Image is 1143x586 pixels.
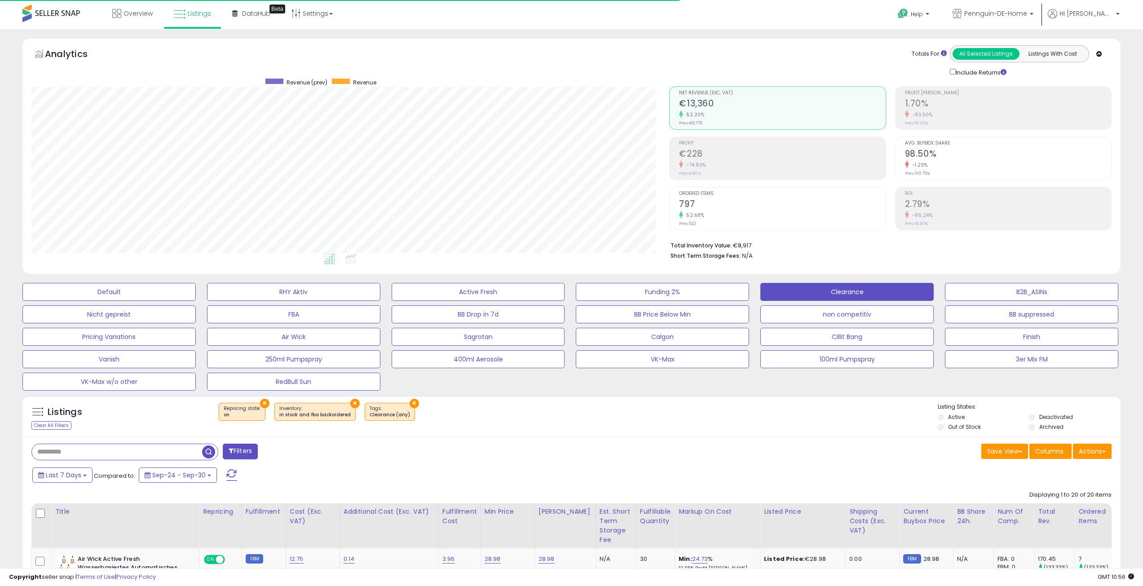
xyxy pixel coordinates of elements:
div: Fulfillment [246,507,282,516]
button: Clearance [760,283,934,301]
span: Listings [188,9,211,18]
button: × [410,399,419,408]
button: VK-Max [576,350,749,368]
div: seller snap | | [9,573,156,582]
div: Additional Cost (Exc. VAT) [344,507,435,516]
h5: Analytics [45,48,105,62]
label: Out of Stock [948,423,981,431]
div: FBA: 0 [997,555,1027,563]
span: N/A [742,251,753,260]
h2: €13,360 [679,98,885,110]
button: Pricing Variations [22,328,196,346]
button: 250ml Pumpspray [207,350,380,368]
a: 28.98 [485,555,501,564]
small: -74.80% [683,162,706,168]
span: ON [205,556,216,564]
div: N/A [957,555,987,563]
span: Overview [124,9,153,18]
span: Help [911,10,923,18]
button: RedBull Sun [207,373,380,391]
div: Current Buybox Price [903,507,949,526]
h2: 1.70% [905,98,1111,110]
li: €8,917 [671,239,1105,250]
button: 100ml Pumpspray [760,350,934,368]
button: Sagrotan [392,328,565,346]
span: Profit [PERSON_NAME] [905,91,1111,96]
div: N/A [600,555,629,563]
button: FBA [207,305,380,323]
div: Shipping Costs (Exc. VAT) [849,507,896,535]
button: 400ml Aerosole [392,350,565,368]
div: Include Returns [943,67,1017,77]
small: FBM [246,554,263,564]
a: 0.14 [344,555,355,564]
button: Sep-24 - Sep-30 [139,467,217,483]
a: 24.73 [692,555,708,564]
div: Displaying 1 to 20 of 20 items [1029,491,1112,499]
div: 30 [640,555,668,563]
div: Fulfillable Quantity [640,507,671,526]
button: Calgon [576,328,749,346]
span: Compared to: [94,471,135,480]
button: Funding 2% [576,283,749,301]
div: 0.00 [849,555,892,563]
span: Inventory : [279,405,351,419]
div: Clearance (any) [370,412,410,418]
div: Ordered Items [1078,507,1111,526]
p: Listing States: [938,403,1121,411]
span: Repricing state : [224,405,260,419]
span: Hi [PERSON_NAME] [1059,9,1113,18]
button: Listings With Cost [1019,48,1086,60]
span: Last 7 Days [46,471,81,480]
div: Est. Short Term Storage Fee [600,507,632,545]
small: Prev: 10.30% [905,120,928,126]
button: Last 7 Days [32,467,93,483]
small: Prev: €904 [679,171,701,176]
div: Title [55,507,195,516]
button: Default [22,283,196,301]
div: BB Share 24h. [957,507,990,526]
h2: 2.79% [905,199,1111,211]
div: €28.98 [764,555,838,563]
small: 52.20% [683,111,704,118]
div: Cost (Exc. VAT) [290,507,336,526]
div: 170.45 [1038,555,1074,563]
a: Help [891,1,938,29]
button: VK-Max w/o other [22,373,196,391]
div: Repricing [203,507,238,516]
div: Total Rev. [1038,507,1071,526]
div: in stock and fba backordered [279,412,351,418]
a: Hi [PERSON_NAME] [1048,9,1120,29]
button: BB Price Below Min [576,305,749,323]
label: Active [948,413,965,421]
span: Pennguin-DE-Home [964,9,1027,18]
div: Totals For [912,50,947,58]
a: 3.96 [442,555,455,564]
b: Listed Price: [764,555,805,563]
div: Min Price [485,507,531,516]
small: FBM [903,554,921,564]
span: Revenue (prev) [287,79,327,86]
h5: Listings [48,406,82,419]
button: Filters [223,444,258,459]
button: B2B_ASINs [945,283,1118,301]
div: Fulfillment Cost [442,507,477,526]
button: Actions [1073,444,1112,459]
div: 7 [1078,555,1115,563]
small: Prev: €8,778 [679,120,702,126]
a: 28.98 [538,555,555,564]
div: [PERSON_NAME] [538,507,592,516]
span: Revenue [353,79,376,86]
button: Nicht gepreist [22,305,196,323]
span: Sep-24 - Sep-30 [152,471,206,480]
strong: Copyright [9,573,42,581]
button: BB Drop in 7d [392,305,565,323]
div: on [224,412,260,418]
div: Markup on Cost [679,507,756,516]
span: Ordered Items [679,191,885,196]
span: 2025-10-8 10:56 GMT [1098,573,1134,581]
small: Prev: 18.90% [905,221,928,226]
a: 12.75 [290,555,304,564]
button: Columns [1029,444,1072,459]
b: Total Inventory Value: [671,242,732,249]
